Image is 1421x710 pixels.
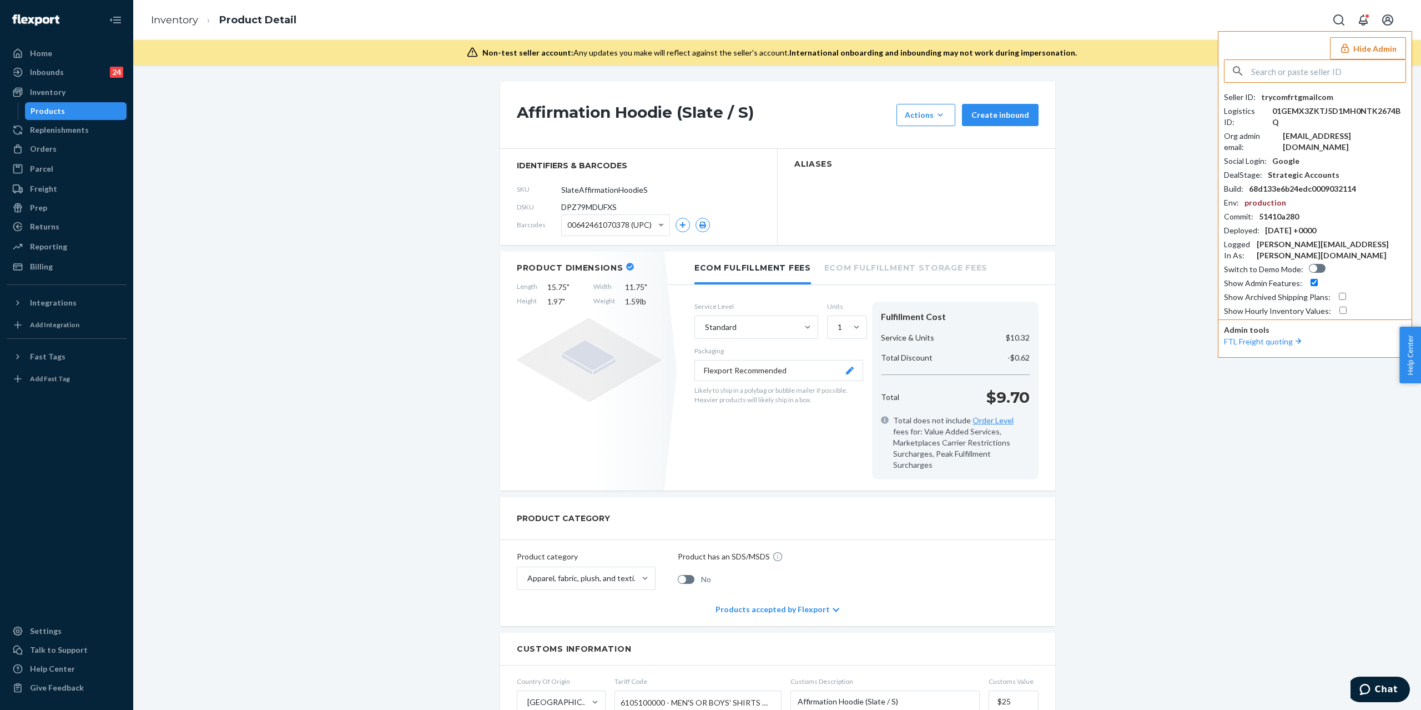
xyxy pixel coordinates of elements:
div: Products accepted by Flexport [715,593,839,626]
ol: breadcrumbs [142,4,305,37]
a: Replenishments [7,121,127,139]
div: [EMAIL_ADDRESS][DOMAIN_NAME] [1283,131,1406,153]
li: Ecom Fulfillment Storage Fees [824,252,987,282]
p: Likely to ship in a polybag or bubble mailer if possible. Heavier products will likely ship in a ... [694,386,863,404]
span: DPZ79MDUFXS [561,202,617,213]
span: DSKU [517,202,561,212]
a: Help Center [7,660,127,678]
div: Google [1272,156,1299,167]
button: Open account menu [1377,9,1399,31]
li: Ecom Fulfillment Fees [694,252,811,284]
div: Help Center [30,663,75,674]
button: Open Search Box [1328,9,1350,31]
p: -$0.62 [1007,352,1030,363]
p: Product has an SDS/MSDS [678,551,770,562]
span: 1.59 lb [625,296,661,307]
div: Inbounds [30,67,64,78]
p: Total Discount [881,352,933,363]
a: Add Integration [7,316,127,334]
div: Show Hourly Inventory Values : [1224,306,1331,317]
div: Strategic Accounts [1268,169,1339,181]
button: Open notifications [1352,9,1374,31]
span: identifiers & barcodes [517,160,760,171]
div: Switch to Demo Mode : [1224,264,1303,275]
span: 11.75 [625,282,661,293]
div: Replenishments [30,124,89,136]
iframe: Opens a widget where you can chat to one of our agents [1351,677,1410,704]
div: Settings [30,626,62,637]
a: FTL Freight quoting [1224,337,1304,346]
div: [GEOGRAPHIC_DATA] [527,697,591,708]
span: " [644,282,647,292]
a: Inbounds24 [7,63,127,81]
a: Home [7,44,127,62]
a: Inventory [7,83,127,101]
div: Give Feedback [30,682,84,693]
input: Standard [704,322,705,333]
a: Settings [7,622,127,640]
div: Logged In As : [1224,239,1251,261]
div: 24 [110,67,123,78]
span: " [562,297,565,306]
div: Standard [705,322,737,333]
span: Height [517,296,537,307]
a: Prep [7,199,127,217]
button: Actions [896,104,955,126]
div: Org admin email : [1224,131,1277,153]
button: Flexport Recommended [694,360,863,381]
button: Hide Admin [1330,37,1406,59]
p: Product category [517,551,656,562]
button: Integrations [7,294,127,312]
a: Parcel [7,160,127,178]
div: 68d133e6b24edc0009032114 [1249,183,1356,194]
p: Packaging [694,346,863,356]
button: Fast Tags [7,348,127,366]
div: Talk to Support [30,644,88,656]
button: Close Navigation [104,9,127,31]
a: Orders [7,140,127,158]
div: Actions [905,109,947,121]
div: Inventory [30,87,65,98]
p: Service & Units [881,332,934,343]
input: 1 [837,322,838,333]
div: [DATE] +0000 [1265,225,1316,236]
a: Inventory [151,14,198,26]
span: International onboarding and inbounding may not work during impersonation. [789,48,1077,57]
a: Reporting [7,238,127,256]
div: Logistics ID : [1224,106,1267,128]
p: $10.32 [1006,332,1030,343]
button: Talk to Support [7,641,127,659]
a: Freight [7,180,127,198]
span: Weight [593,296,615,307]
span: Help Center [1399,327,1421,383]
div: 01GEMX3ZKTJ5D1MH0NTK2674BQ [1272,106,1406,128]
div: Home [30,48,52,59]
span: Length [517,282,537,293]
div: Orders [30,143,57,154]
div: Products [31,106,65,117]
div: Returns [30,221,59,232]
div: Fulfillment Cost [881,311,1030,323]
span: Country Of Origin [517,677,606,686]
div: production [1244,197,1286,208]
div: Billing [30,261,53,272]
a: Product Detail [219,14,296,26]
h2: PRODUCT CATEGORY [517,508,610,528]
span: Customs Value [989,677,1039,686]
span: SKU [517,184,561,194]
div: Fast Tags [30,351,65,362]
span: No [701,574,711,585]
div: trycomfrtgmailcom [1261,92,1333,103]
div: [PERSON_NAME][EMAIL_ADDRESS][PERSON_NAME][DOMAIN_NAME] [1257,239,1406,261]
button: Create inbound [962,104,1039,126]
div: Apparel, fabric, plush, and textiles [527,573,641,584]
label: Units [827,302,863,311]
a: Billing [7,258,127,276]
div: Prep [30,202,47,213]
label: Service Level [694,302,818,311]
div: Integrations [30,297,77,308]
span: 1.97 [547,296,583,307]
button: Give Feedback [7,679,127,697]
p: $9.70 [986,386,1030,408]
